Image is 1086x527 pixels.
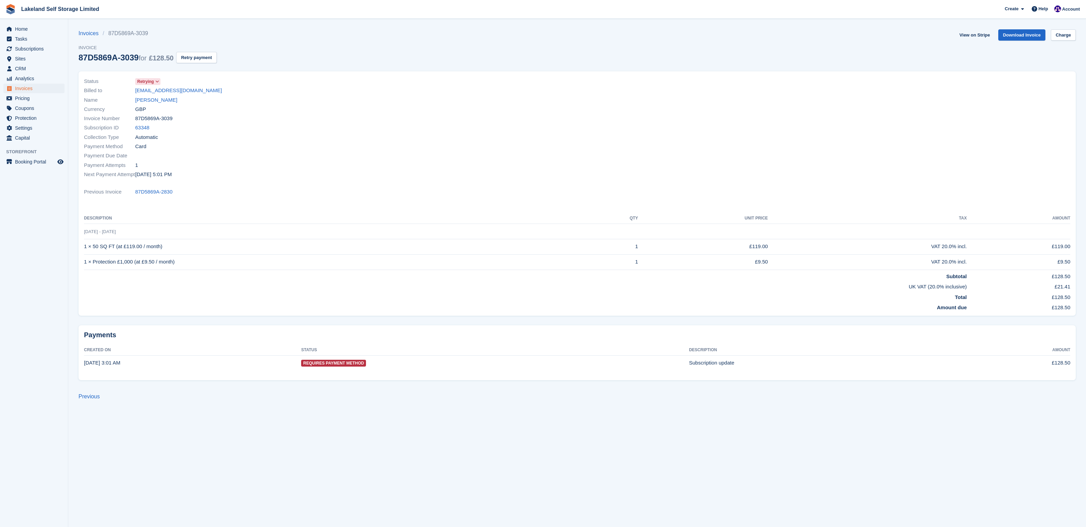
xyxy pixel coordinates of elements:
td: 1 [591,254,638,270]
img: stora-icon-8386f47178a22dfd0bd8f6a31ec36ba5ce8667c1dd55bd0f319d3a0aa187defe.svg [5,4,16,14]
td: £128.50 [967,270,1070,280]
th: Tax [768,213,967,224]
a: menu [3,103,65,113]
a: Previous [79,394,100,399]
span: Coupons [15,103,56,113]
span: Billed to [84,87,135,95]
span: Invoices [15,84,56,93]
td: £21.41 [967,280,1070,291]
time: 2025-08-30 16:01:49 UTC [135,171,172,179]
span: Protection [15,113,56,123]
td: £128.50 [967,291,1070,301]
span: Pricing [15,94,56,103]
div: VAT 20.0% incl. [768,258,967,266]
a: 63348 [135,124,150,132]
span: Subscriptions [15,44,56,54]
a: menu [3,34,65,44]
td: £9.50 [638,254,768,270]
span: Automatic [135,133,158,141]
span: Currency [84,105,135,113]
span: Settings [15,123,56,133]
a: [PERSON_NAME] [135,96,177,104]
span: Account [1062,6,1080,13]
td: 1 [591,239,638,254]
a: menu [3,24,65,34]
span: Home [15,24,56,34]
a: menu [3,44,65,54]
th: Description [689,345,960,356]
a: Lakeland Self Storage Limited [18,3,102,15]
button: Retry payment [176,52,216,63]
strong: Subtotal [946,273,967,279]
span: Help [1039,5,1048,12]
td: £128.50 [967,301,1070,312]
span: Sites [15,54,56,63]
th: Status [301,345,689,356]
span: Subscription ID [84,124,135,132]
a: menu [3,113,65,123]
a: 87D5869A-2830 [135,188,172,196]
span: Previous Invoice [84,188,135,196]
h2: Payments [84,331,1070,339]
span: CRM [15,64,56,73]
a: menu [3,157,65,167]
a: Preview store [56,158,65,166]
span: Status [84,77,135,85]
td: £119.00 [638,239,768,254]
a: menu [3,54,65,63]
a: Download Invoice [998,29,1046,41]
a: View on Stripe [957,29,992,41]
div: 87D5869A-3039 [79,53,173,62]
a: menu [3,64,65,73]
td: Subscription update [689,355,960,370]
div: VAT 20.0% incl. [768,243,967,251]
span: Invoice [79,44,217,51]
th: Amount [967,213,1070,224]
strong: Total [955,294,967,300]
img: Nick Aynsley [1054,5,1061,12]
th: Amount [960,345,1070,356]
a: menu [3,123,65,133]
a: menu [3,94,65,103]
span: Capital [15,133,56,143]
span: Requires Payment Method [301,360,366,367]
a: Charge [1051,29,1076,41]
span: 1 [135,161,138,169]
span: Card [135,143,146,151]
span: [DATE] - [DATE] [84,229,116,234]
th: QTY [591,213,638,224]
a: menu [3,74,65,83]
td: 1 × Protection £1,000 (at £9.50 / month) [84,254,591,270]
span: Payment Attempts [84,161,135,169]
span: Analytics [15,74,56,83]
td: £119.00 [967,239,1070,254]
span: GBP [135,105,146,113]
a: Invoices [79,29,103,38]
span: Retrying [137,79,154,85]
span: Booking Portal [15,157,56,167]
a: [EMAIL_ADDRESS][DOMAIN_NAME] [135,87,222,95]
span: Next Payment Attempt [84,171,135,179]
time: 2025-08-28 02:01:46 UTC [84,360,120,366]
th: Description [84,213,591,224]
span: Storefront [6,148,68,155]
strong: Amount due [937,304,967,310]
a: Retrying [135,77,160,85]
td: UK VAT (20.0% inclusive) [84,280,967,291]
span: Create [1005,5,1018,12]
td: 1 × 50 SQ FT (at £119.00 / month) [84,239,591,254]
span: £128.50 [149,54,173,62]
span: Payment Due Date [84,152,135,160]
a: menu [3,133,65,143]
span: Invoice Number [84,115,135,123]
span: Collection Type [84,133,135,141]
td: £9.50 [967,254,1070,270]
nav: breadcrumbs [79,29,217,38]
span: 87D5869A-3039 [135,115,172,123]
span: Name [84,96,135,104]
th: Created On [84,345,301,356]
span: Payment Method [84,143,135,151]
span: for [139,54,146,62]
td: £128.50 [960,355,1070,370]
span: Tasks [15,34,56,44]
